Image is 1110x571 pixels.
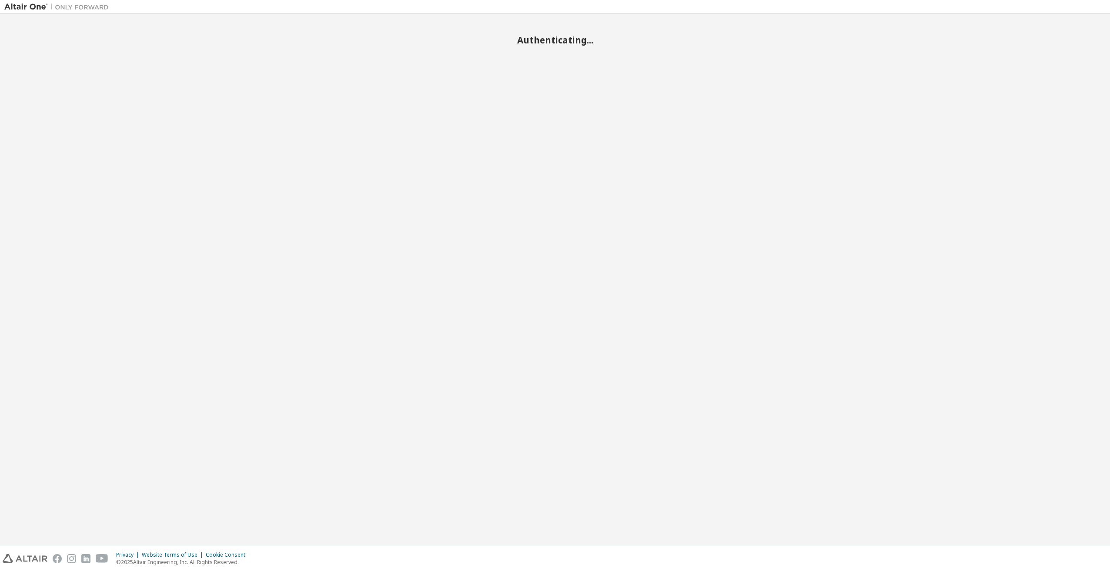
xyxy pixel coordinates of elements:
h2: Authenticating... [4,34,1106,46]
img: altair_logo.svg [3,554,47,563]
p: © 2025 Altair Engineering, Inc. All Rights Reserved. [116,558,251,566]
div: Website Terms of Use [142,551,206,558]
img: youtube.svg [96,554,108,563]
div: Cookie Consent [206,551,251,558]
img: Altair One [4,3,113,11]
img: linkedin.svg [81,554,90,563]
img: facebook.svg [53,554,62,563]
div: Privacy [116,551,142,558]
img: instagram.svg [67,554,76,563]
